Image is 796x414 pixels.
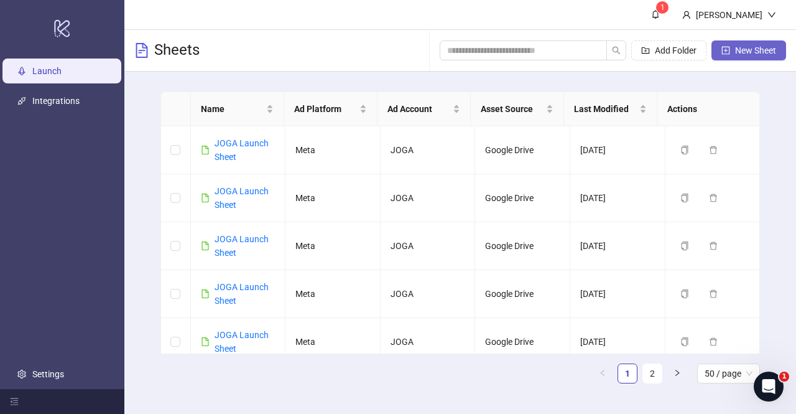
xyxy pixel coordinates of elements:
span: copy [680,194,689,202]
span: file [201,242,210,250]
td: [DATE] [570,222,665,270]
td: JOGA [381,174,476,222]
a: JOGA Launch Sheet [215,186,269,210]
span: delete [709,146,718,154]
td: Google Drive [475,270,570,318]
span: Add Folder [655,45,696,55]
a: Integrations [32,96,80,106]
td: JOGA [381,270,476,318]
span: file-text [134,43,149,58]
span: file [201,194,210,202]
span: delete [709,194,718,202]
span: bell [651,10,660,19]
td: Meta [285,318,381,366]
td: [DATE] [570,318,665,366]
td: [DATE] [570,174,665,222]
td: Meta [285,270,381,318]
td: Meta [285,222,381,270]
span: Ad Account [387,102,450,116]
a: JOGA Launch Sheet [215,282,269,306]
th: Ad Account [377,92,471,126]
span: Last Modified [574,102,637,116]
span: search [612,46,621,55]
th: Last Modified [564,92,657,126]
span: delete [709,289,718,298]
td: Meta [285,174,381,222]
span: plus-square [721,46,730,55]
h3: Sheets [154,40,200,60]
li: Next Page [667,364,687,383]
span: file [201,337,210,346]
button: Add Folder [631,40,706,60]
div: Page Size [697,364,760,383]
span: file [201,146,210,154]
span: 50 / page [705,364,752,383]
button: right [667,364,687,383]
button: New Sheet [711,40,786,60]
a: JOGA Launch Sheet [215,234,269,258]
span: user [682,11,691,19]
a: 1 [618,364,637,383]
th: Ad Platform [284,92,377,126]
td: Google Drive [475,318,570,366]
th: Actions [657,92,751,126]
span: file [201,289,210,298]
li: 1 [618,364,637,383]
li: 2 [642,364,662,383]
span: Ad Platform [294,102,357,116]
button: left [593,364,613,383]
td: Google Drive [475,222,570,270]
span: right [673,369,681,377]
a: JOGA Launch Sheet [215,330,269,354]
td: Google Drive [475,126,570,174]
div: [PERSON_NAME] [691,8,767,22]
span: left [599,369,606,377]
iframe: Intercom live chat [754,372,784,402]
li: Previous Page [593,364,613,383]
span: New Sheet [735,45,776,55]
span: 1 [660,3,665,12]
span: delete [709,337,718,346]
span: menu-fold [10,397,19,406]
span: folder-add [641,46,650,55]
td: JOGA [381,126,476,174]
td: [DATE] [570,270,665,318]
td: [DATE] [570,126,665,174]
span: down [767,11,776,19]
span: delete [709,242,718,250]
th: Asset Source [471,92,564,126]
span: copy [680,337,689,346]
span: copy [680,289,689,298]
td: Google Drive [475,174,570,222]
span: copy [680,242,689,250]
a: Launch [32,66,62,76]
span: 1 [779,372,789,382]
a: Settings [32,369,64,379]
td: JOGA [381,318,476,366]
span: copy [680,146,689,154]
sup: 1 [656,1,669,14]
th: Name [191,92,284,126]
span: Asset Source [481,102,544,116]
span: Name [201,102,264,116]
td: Meta [285,126,381,174]
a: JOGA Launch Sheet [215,138,269,162]
a: 2 [643,364,662,383]
td: JOGA [381,222,476,270]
